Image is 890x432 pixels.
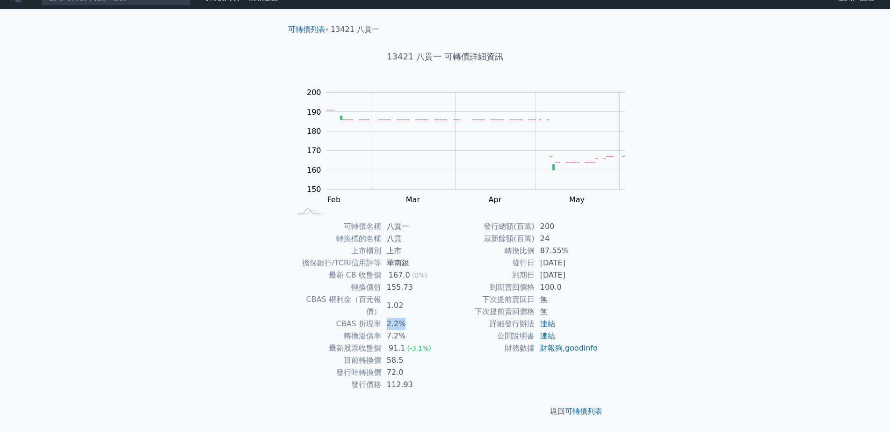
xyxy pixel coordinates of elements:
[535,342,599,354] td: ,
[565,407,602,416] a: 可轉債列表
[843,387,890,432] div: 聊天小工具
[535,293,599,306] td: 無
[292,220,381,233] td: 可轉債名稱
[381,245,445,257] td: 上市
[445,293,535,306] td: 下次提前賣回日
[381,330,445,342] td: 7.2%
[445,257,535,269] td: 發行日
[387,269,412,281] div: 167.0
[445,318,535,330] td: 詳細發行辦法
[445,281,535,293] td: 到期賣回價格
[307,185,321,194] tspan: 150
[292,293,381,318] td: CBAS 權利金（百元報價）
[292,245,381,257] td: 上市櫃別
[387,342,407,354] div: 91.1
[445,306,535,318] td: 下次提前賣回價格
[445,330,535,342] td: 公開說明書
[288,24,328,35] li: ›
[292,342,381,354] td: 最新股票收盤價
[281,406,610,417] p: 返回
[381,233,445,245] td: 八貫
[307,146,321,155] tspan: 170
[381,318,445,330] td: 2.2%
[292,281,381,293] td: 轉換價值
[292,318,381,330] td: CBAS 折現率
[489,195,502,204] tspan: Apr
[307,165,321,174] tspan: 160
[565,344,598,352] a: goodinfo
[281,50,610,63] h1: 13421 八貫一 可轉債詳細資訊
[569,195,585,204] tspan: May
[381,354,445,366] td: 58.5
[307,107,321,116] tspan: 190
[535,281,599,293] td: 100.0
[535,257,599,269] td: [DATE]
[292,330,381,342] td: 轉換溢價率
[406,195,420,204] tspan: Mar
[292,366,381,379] td: 發行時轉換價
[381,220,445,233] td: 八貫一
[381,257,445,269] td: 華南銀
[445,342,535,354] td: 財務數據
[535,269,599,281] td: [DATE]
[540,344,563,352] a: 財報狗
[327,110,625,170] g: Series
[331,24,379,35] li: 13421 八貫一
[381,366,445,379] td: 72.0
[302,88,639,204] g: Chart
[412,271,427,279] span: (0%)
[843,387,890,432] iframe: Chat Widget
[535,233,599,245] td: 24
[292,269,381,281] td: 最新 CB 收盤價
[307,127,321,136] tspan: 180
[307,88,321,97] tspan: 200
[445,220,535,233] td: 發行總額(百萬)
[327,195,340,204] tspan: Feb
[292,233,381,245] td: 轉換標的名稱
[445,233,535,245] td: 最新餘額(百萬)
[535,220,599,233] td: 200
[540,319,555,328] a: 連結
[292,257,381,269] td: 擔保銀行/TCRI信用評等
[445,269,535,281] td: 到期日
[381,293,445,318] td: 1.02
[381,281,445,293] td: 155.73
[288,25,326,34] a: 可轉債列表
[407,344,431,352] span: (-3.1%)
[381,379,445,391] td: 112.93
[445,245,535,257] td: 轉換比例
[535,245,599,257] td: 87.55%
[540,331,555,340] a: 連結
[292,379,381,391] td: 發行價格
[535,306,599,318] td: 無
[292,354,381,366] td: 目前轉換價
